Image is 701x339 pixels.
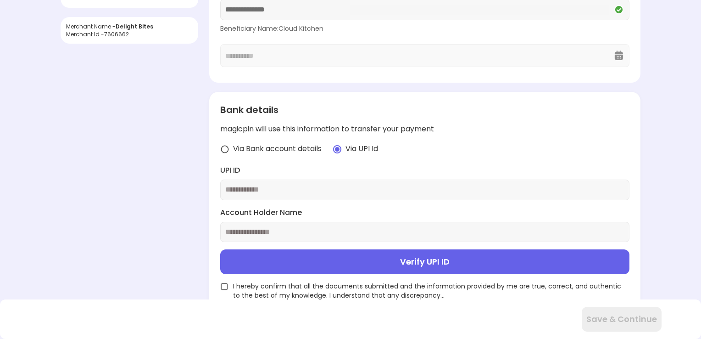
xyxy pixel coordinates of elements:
span: I hereby confirm that all the documents submitted and the information provided by me are true, co... [233,282,630,300]
div: Merchant Name - [66,23,193,30]
label: UPI ID [220,165,630,176]
span: Via UPI Id [345,144,378,154]
div: Merchant Id - 7606662 [66,30,193,38]
span: Via Bank account details [233,144,322,154]
img: Q2VREkDUCX-Nh97kZdnvclHTixewBtwTiuomQU4ttMKm5pUNxe9W_NURYrLCGq_Mmv0UDstOKswiepyQhkhj-wqMpwXa6YfHU... [613,4,624,15]
label: Account Holder Name [220,208,630,218]
button: Verify UPI ID [220,249,630,274]
img: radio [333,145,342,154]
img: unchecked [220,282,228,291]
span: Delight Bites [116,23,153,30]
div: magicpin will use this information to transfer your payment [220,124,630,135]
div: Beneficiary Name: Cloud Kitchen [220,24,630,33]
div: Bank details [220,103,630,117]
button: Save & Continue [582,307,662,332]
img: radio [220,145,229,154]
